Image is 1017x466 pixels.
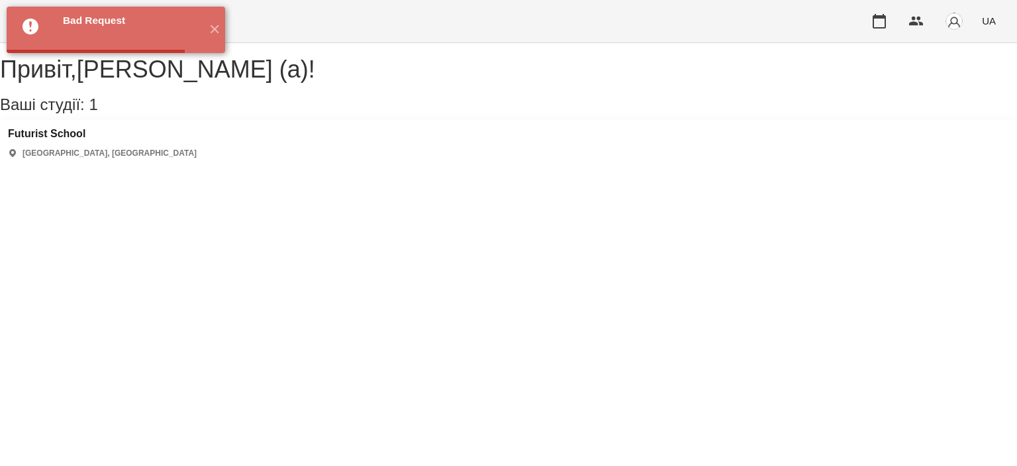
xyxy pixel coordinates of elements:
div: Bad Request [63,13,199,28]
a: Futurist School [8,128,197,140]
img: avatar_s.png [945,12,963,30]
button: UA [977,9,1001,33]
span: UA [982,14,996,28]
p: [GEOGRAPHIC_DATA], [GEOGRAPHIC_DATA] [23,148,197,159]
span: 1 [89,95,97,113]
